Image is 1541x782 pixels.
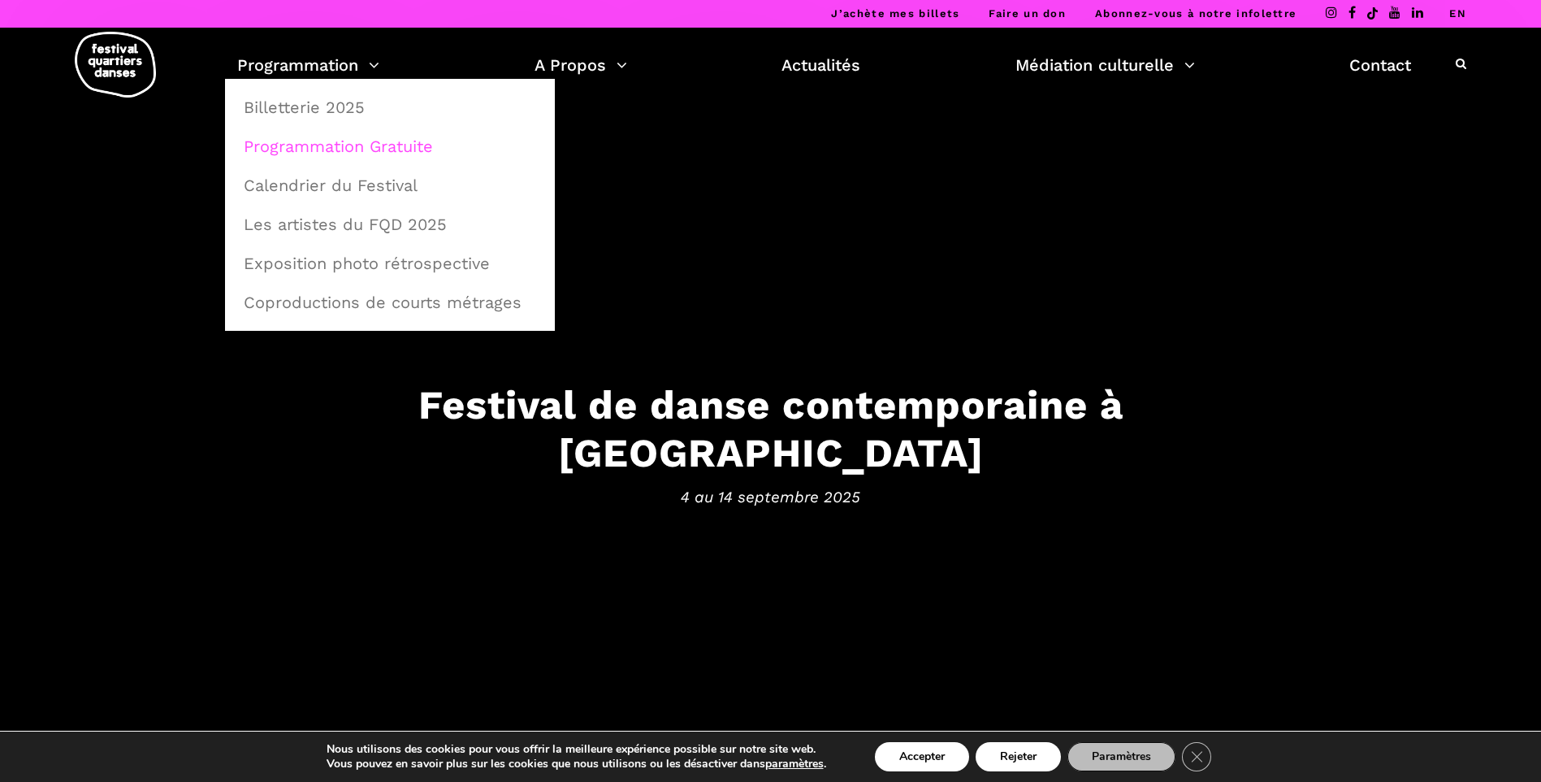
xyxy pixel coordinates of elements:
[976,742,1061,771] button: Rejeter
[1067,742,1175,771] button: Paramètres
[267,484,1275,509] span: 4 au 14 septembre 2025
[237,51,379,79] a: Programmation
[1449,7,1466,20] a: EN
[831,7,959,20] a: J’achète mes billets
[75,32,156,98] img: logo-fqd-med
[1349,51,1411,79] a: Contact
[327,757,826,771] p: Vous pouvez en savoir plus sur les cookies que nous utilisons ou les désactiver dans .
[1015,51,1195,79] a: Médiation culturelle
[989,7,1066,20] a: Faire un don
[234,128,546,165] a: Programmation Gratuite
[875,742,969,771] button: Accepter
[234,284,546,321] a: Coproductions de courts métrages
[535,51,627,79] a: A Propos
[765,757,824,771] button: paramètres
[234,245,546,282] a: Exposition photo rétrospective
[327,742,826,757] p: Nous utilisons des cookies pour vous offrir la meilleure expérience possible sur notre site web.
[1182,742,1211,771] button: Close GDPR Cookie Banner
[267,381,1275,477] h3: Festival de danse contemporaine à [GEOGRAPHIC_DATA]
[234,206,546,243] a: Les artistes du FQD 2025
[234,89,546,126] a: Billetterie 2025
[1095,7,1296,20] a: Abonnez-vous à notre infolettre
[234,167,546,204] a: Calendrier du Festival
[781,51,860,79] a: Actualités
